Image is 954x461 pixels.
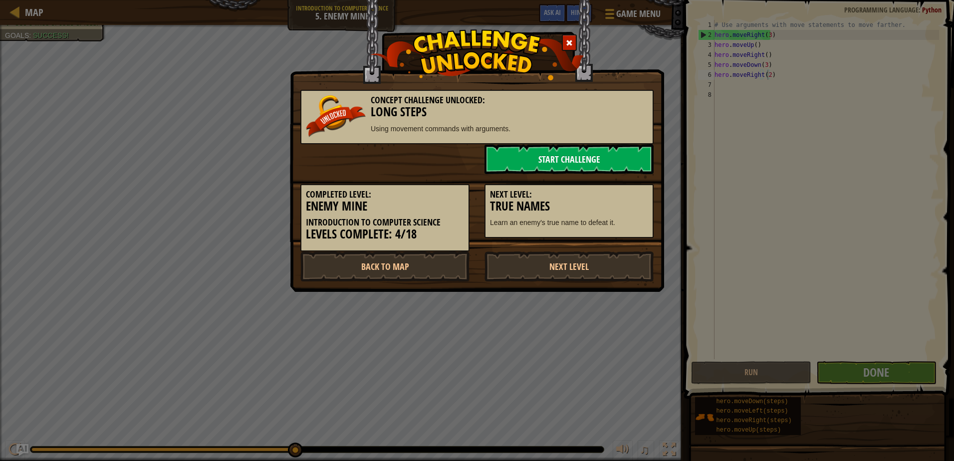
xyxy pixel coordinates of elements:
h3: Levels Complete: 4/18 [306,228,464,241]
span: Concept Challenge Unlocked: [371,94,485,106]
h5: Completed Level: [306,190,464,200]
h3: Enemy Mine [306,200,464,213]
a: Back to Map [300,251,470,281]
a: Next Level [484,251,654,281]
p: Using movement commands with arguments. [306,124,648,134]
img: unlocked_banner.png [306,95,366,137]
p: Learn an enemy's true name to defeat it. [490,218,648,228]
h3: Long Steps [306,105,648,119]
h3: True Names [490,200,648,213]
img: challenge_unlocked.png [370,29,584,80]
a: Start Challenge [484,144,654,174]
h5: Next Level: [490,190,648,200]
h5: Introduction to Computer Science [306,218,464,228]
